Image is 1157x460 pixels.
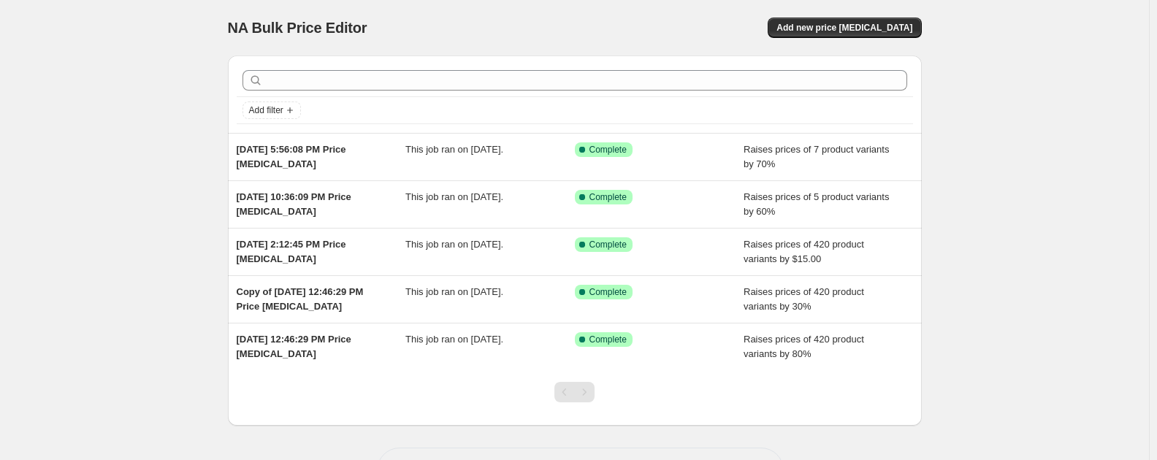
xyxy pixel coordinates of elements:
[237,334,351,359] span: [DATE] 12:46:29 PM Price [MEDICAL_DATA]
[554,382,595,402] nav: Pagination
[589,144,627,156] span: Complete
[237,191,351,217] span: [DATE] 10:36:09 PM Price [MEDICAL_DATA]
[237,286,364,312] span: Copy of [DATE] 12:46:29 PM Price [MEDICAL_DATA]
[744,191,889,217] span: Raises prices of 5 product variants by 60%
[405,286,503,297] span: This job ran on [DATE].
[744,239,864,264] span: Raises prices of 420 product variants by $15.00
[405,144,503,155] span: This job ran on [DATE].
[744,334,864,359] span: Raises prices of 420 product variants by 80%
[237,144,346,169] span: [DATE] 5:56:08 PM Price [MEDICAL_DATA]
[589,286,627,298] span: Complete
[744,286,864,312] span: Raises prices of 420 product variants by 30%
[405,191,503,202] span: This job ran on [DATE].
[589,239,627,250] span: Complete
[405,239,503,250] span: This job ran on [DATE].
[768,18,921,38] button: Add new price [MEDICAL_DATA]
[744,144,889,169] span: Raises prices of 7 product variants by 70%
[776,22,912,34] span: Add new price [MEDICAL_DATA]
[589,191,627,203] span: Complete
[249,104,283,116] span: Add filter
[228,20,367,36] span: NA Bulk Price Editor
[237,239,346,264] span: [DATE] 2:12:45 PM Price [MEDICAL_DATA]
[243,101,301,119] button: Add filter
[589,334,627,345] span: Complete
[405,334,503,345] span: This job ran on [DATE].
